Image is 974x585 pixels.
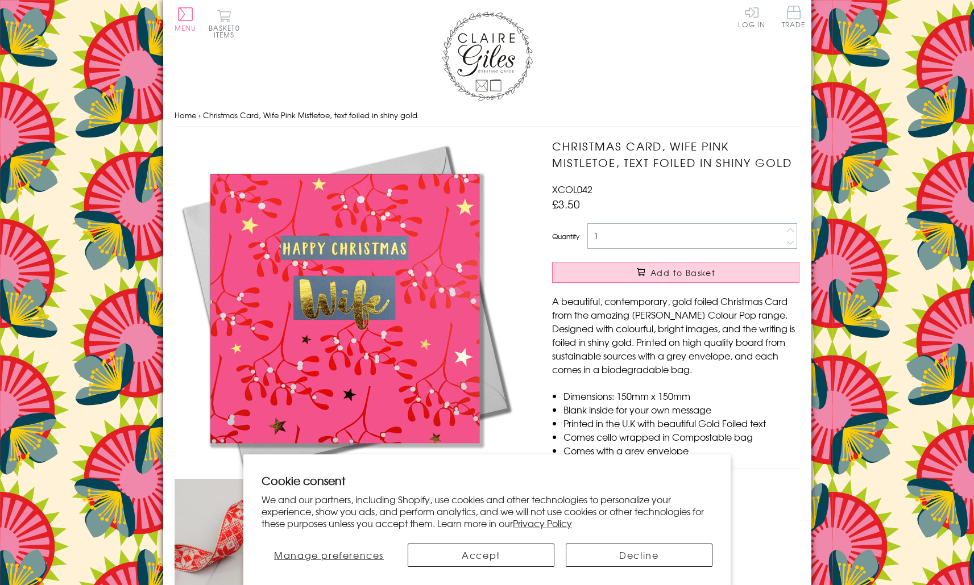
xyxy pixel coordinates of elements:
[175,110,196,120] a: Home
[442,11,533,101] img: Claire Giles Greetings Cards
[262,544,396,567] button: Manage preferences
[175,7,197,31] button: Menu
[552,294,799,376] p: A beautiful, contemporary, gold foiled Christmas Card from the amazing [PERSON_NAME] Colour Pop r...
[563,430,799,444] li: Comes cello wrapped in Compostable bag
[782,6,806,30] a: Trade
[214,23,240,40] span: 0 items
[262,473,712,488] h2: Cookie consent
[563,416,799,430] li: Printed in the U.K with beautiful Gold Foiled text
[563,389,799,403] li: Dimensions: 150mm x 150mm
[552,196,580,212] span: £3.50
[738,6,765,28] a: Log In
[203,110,417,120] span: Christmas Card, Wife Pink Mistletoe, text foiled in shiny gold
[782,6,806,28] span: Trade
[198,110,201,120] span: ›
[175,138,516,479] img: Christmas Card, Wife Pink Mistletoe, text foiled in shiny gold
[262,494,712,529] p: We and our partners, including Shopify, use cookies and other technologies to personalize your ex...
[274,548,384,562] span: Manage preferences
[552,182,592,196] span: XCOL042
[175,23,197,33] span: Menu
[552,138,799,171] h1: Christmas Card, Wife Pink Mistletoe, text foiled in shiny gold
[513,516,572,530] a: Privacy Policy
[552,231,579,241] label: Quantity
[563,403,799,416] li: Blank inside for your own message
[408,544,554,567] button: Accept
[563,444,799,457] li: Comes with a grey envelope
[209,9,240,38] button: Basket0 items
[552,262,799,283] button: Add to Basket
[566,544,712,567] button: Decline
[650,267,715,278] span: Add to Basket
[175,104,800,127] nav: breadcrumbs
